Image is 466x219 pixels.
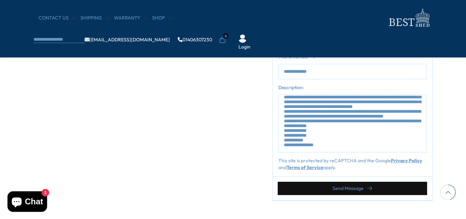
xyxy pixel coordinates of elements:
img: User Icon [238,35,247,43]
a: Login [238,44,250,51]
img: logo [385,7,433,29]
p: This site is protected by reCAPTCHA and the Google and apply. [278,158,426,171]
a: CONTACT US [39,15,75,22]
a: Privacy Policy [391,158,422,164]
a: Terms of Service [287,164,323,171]
button: Send Massage [278,182,427,195]
a: [EMAIL_ADDRESS][DOMAIN_NAME] [85,37,170,42]
a: Shop [152,15,172,22]
a: 0 [219,37,226,43]
a: 01406307230 [178,37,212,42]
span: 0 [223,33,229,39]
a: Warranty [114,15,147,22]
a: Shipping [81,15,109,22]
inbox-online-store-chat: Shopify online store chat [5,191,49,214]
label: Description: [278,84,304,91]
